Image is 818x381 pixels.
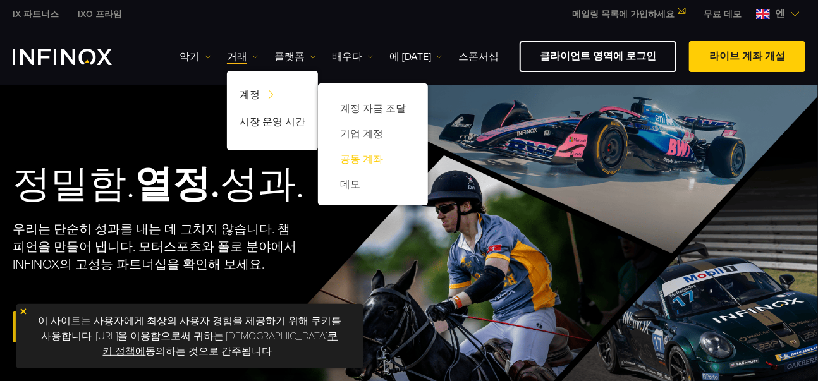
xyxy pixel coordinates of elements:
font: 성과. [220,162,304,207]
a: 클라이언트 영역에 로그인 [520,41,676,72]
font: 라이브 계좌 개설 [709,50,785,63]
a: 라이브 계좌 개설 [13,311,129,342]
a: 메일링 목록에 가입하세요 [563,9,694,20]
font: 열정. [135,162,220,207]
a: 에 [DATE] [389,49,443,64]
font: 무료 데모 [704,9,742,20]
font: 악기 [180,51,200,63]
img: 노란색 닫기 아이콘 [19,307,28,316]
a: INFINOX 로고 [13,49,142,65]
a: 배우다 [332,49,374,64]
font: 스폰서십 [458,51,499,63]
font: 동의하는 것으로 간주됩니다 . [146,345,277,358]
font: 거래 [227,51,247,63]
a: 인피녹스 [68,8,131,21]
font: 메일링 목록에 가입하세요 [572,9,675,20]
a: 공동 계좌 [331,147,415,172]
font: 클라이언트 영역에 로그인 [540,50,656,63]
a: 스폰서십 [458,49,499,64]
font: 시장 운영 시간 [240,116,305,128]
font: 기업 계정 [340,128,383,140]
font: 정밀함. [13,162,135,207]
a: 시장 운영 시간 [227,111,318,138]
font: 계정 [240,88,260,101]
a: 인피녹스 메뉴 [694,8,751,21]
a: 거래 [227,49,259,64]
font: 우리는 단순히 성과를 내는 데 그치지 않습니다. 챔피언을 만들어 냅니다. 모터스포츠와 폴로 분야에서 INFINOX의 고성능 파트너십을 확인해 보세요. [13,222,296,272]
font: 배우다 [332,51,362,63]
a: 플랫폼 [274,49,316,64]
font: 플랫폼 [274,51,305,63]
font: IX 파트너스 [13,9,59,20]
a: 인피녹스 [3,8,68,21]
a: 악기 [180,49,211,64]
a: 기업 계정 [331,121,415,147]
font: 에 [DATE] [389,51,431,63]
font: 공동 계좌 [340,153,383,166]
a: 라이브 계좌 개설 [689,41,805,72]
a: 계정 [227,83,318,111]
font: 계정 자금 조달 [340,102,406,115]
font: IXO 프라임 [78,9,122,20]
font: 이 사이트는 사용자에게 최상의 사용자 경험을 제공하기 위해 쿠키를 사용합니다. [URL]을 이용함으로써 귀하는 [DEMOGRAPHIC_DATA] [38,315,341,342]
font: 엔 [775,8,785,20]
a: 계정 자금 조달 [331,96,415,121]
a: 데모 [331,172,415,197]
font: 데모 [340,178,360,191]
